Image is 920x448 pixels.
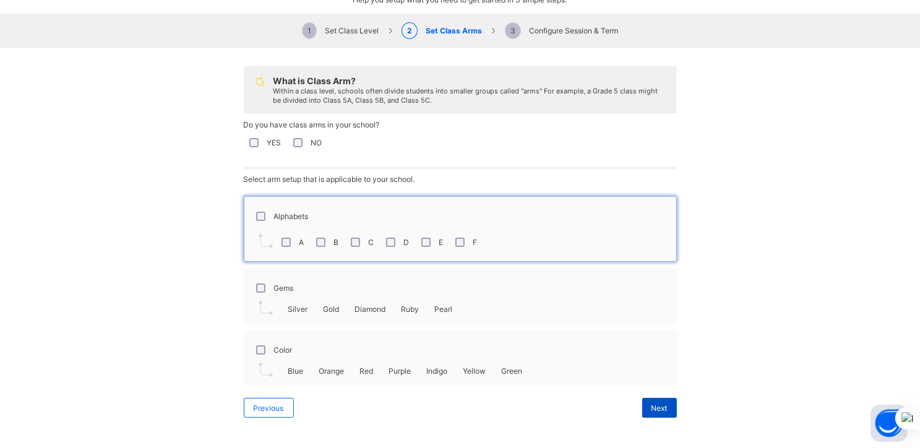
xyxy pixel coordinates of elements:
[505,22,521,39] span: 3
[302,22,317,39] span: 1
[473,238,478,247] label: F
[299,238,304,247] label: A
[360,366,374,376] span: Red
[402,22,418,39] span: 2
[389,366,411,376] span: Purple
[334,238,339,247] label: B
[435,304,453,314] span: Pearl
[311,138,322,147] label: NO
[273,87,658,105] span: Within a class level, schools often divide students into smaller groups called "arms" For example...
[267,138,282,147] label: YES
[302,26,379,35] span: Set Class Level
[439,238,444,247] label: E
[463,366,486,376] span: Yellow
[254,403,284,413] span: Previous
[402,26,482,35] span: Set Class Arms
[404,238,410,247] label: D
[288,366,304,376] span: Blue
[274,283,294,293] label: Gems
[259,363,273,377] img: pointer.7d5efa4dba55a2dde3e22c45d215a0de.svg
[244,174,415,184] span: Select arm setup that is applicable to your school.
[259,234,273,248] img: pointer.7d5efa4dba55a2dde3e22c45d215a0de.svg
[319,366,345,376] span: Orange
[369,238,374,247] label: C
[244,120,380,129] span: Do you have class arms in your school?
[324,304,340,314] span: Gold
[502,366,523,376] span: Green
[402,304,419,314] span: Ruby
[259,301,273,315] img: pointer.7d5efa4dba55a2dde3e22c45d215a0de.svg
[274,345,293,355] label: Color
[355,304,386,314] span: Diamond
[273,75,356,86] span: What is Class Arm?
[288,304,308,314] span: Silver
[274,212,309,221] label: Alphabets
[871,405,908,442] button: Open asap
[427,366,448,376] span: Indigo
[651,403,668,413] span: Next
[505,26,618,35] span: Configure Session & Term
